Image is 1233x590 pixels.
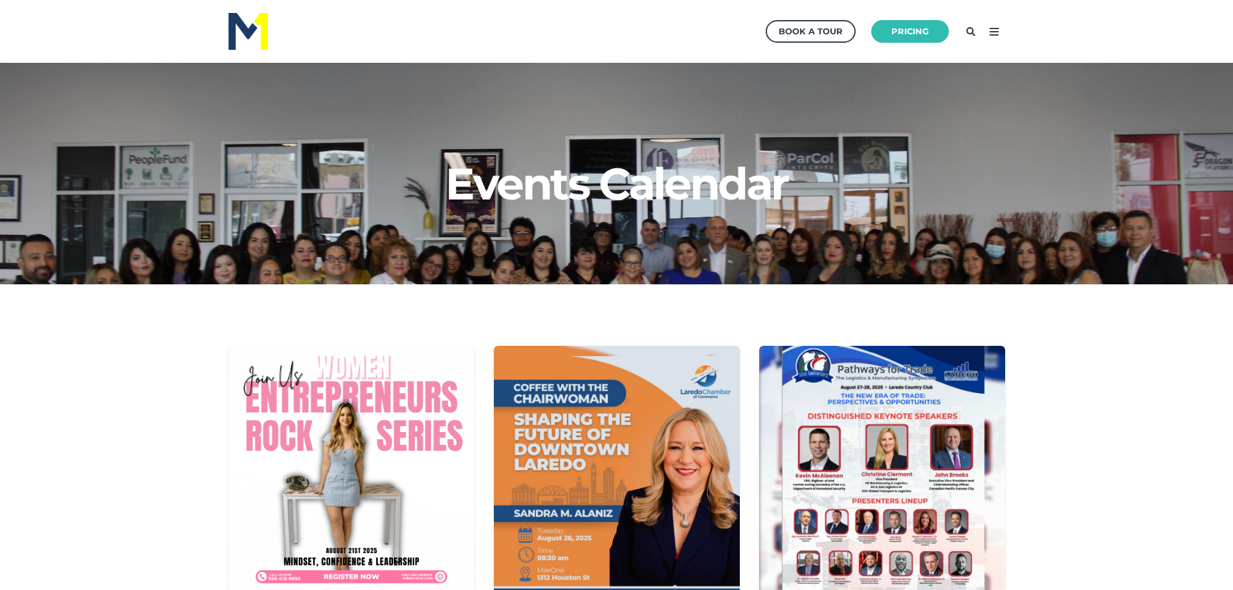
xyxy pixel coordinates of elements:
[228,13,268,50] img: M1 Logo - Blue Letters - for Light Backgrounds
[779,23,843,40] div: Book a Tour
[766,20,856,43] a: Book a Tour
[871,20,949,43] a: Pricing
[445,157,788,210] span: Events Calendar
